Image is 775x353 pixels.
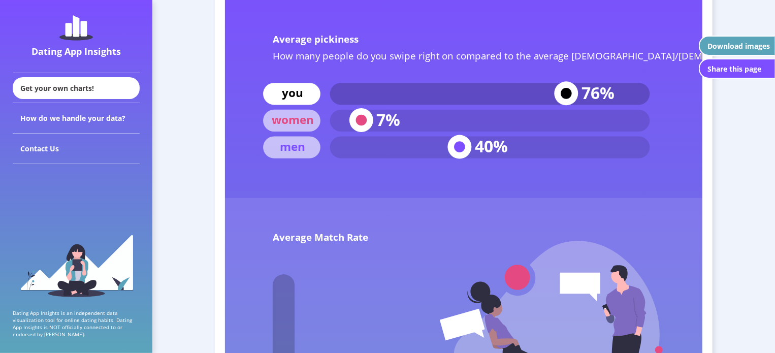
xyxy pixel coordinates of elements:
[582,82,615,104] text: 76%
[273,231,368,244] text: Average Match Rate
[376,109,400,131] text: 7%
[273,33,359,46] text: Average pickiness
[13,77,140,99] div: Get your own charts!
[707,64,761,74] div: Share this page
[699,58,775,79] button: Share this page
[282,85,303,101] text: you
[272,112,314,128] text: women
[15,45,137,57] div: Dating App Insights
[13,103,140,134] div: How do we handle your data?
[59,15,93,41] img: dating-app-insights-logo.5abe6921.svg
[13,134,140,164] div: Contact Us
[707,41,770,51] div: Download images
[280,139,305,154] text: men
[699,36,775,56] button: Download images
[13,309,140,338] p: Dating App Insights is an independent data visualization tool for online dating habits. Dating Ap...
[475,136,508,157] text: 40%
[19,234,134,297] img: sidebar_girl.91b9467e.svg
